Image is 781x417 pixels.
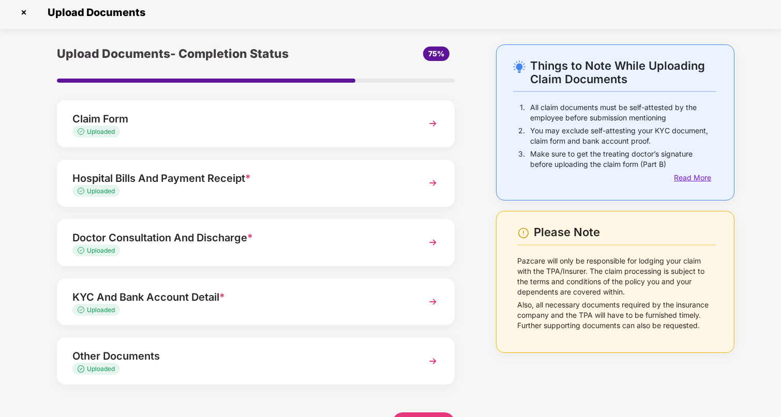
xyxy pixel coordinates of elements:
[424,114,442,133] img: svg+xml;base64,PHN2ZyBpZD0iTmV4dCIgeG1sbnM9Imh0dHA6Ly93d3cudzMub3JnLzIwMDAvc3ZnIiB3aWR0aD0iMzYiIG...
[78,188,87,194] img: svg+xml;base64,PHN2ZyB4bWxucz0iaHR0cDovL3d3dy53My5vcmcvMjAwMC9zdmciIHdpZHRoPSIxMy4zMzMiIGhlaWdodD...
[87,306,115,314] span: Uploaded
[520,102,525,123] p: 1.
[78,128,87,135] img: svg+xml;base64,PHN2ZyB4bWxucz0iaHR0cDovL3d3dy53My5vcmcvMjAwMC9zdmciIHdpZHRoPSIxMy4zMzMiIGhlaWdodD...
[517,300,716,331] p: Also, all necessary documents required by the insurance company and the TPA will have to be furni...
[530,102,716,123] p: All claim documents must be self-attested by the employee before submission mentioning
[57,44,322,63] div: Upload Documents- Completion Status
[87,246,115,254] span: Uploaded
[517,227,530,239] img: svg+xml;base64,PHN2ZyBpZD0iV2FybmluZ18tXzI0eDI0IiBkYXRhLW5hbWU9Ildhcm5pbmcgLSAyNHgyNCIgeG1sbnM9Im...
[78,306,87,313] img: svg+xml;base64,PHN2ZyB4bWxucz0iaHR0cDovL3d3dy53My5vcmcvMjAwMC9zdmciIHdpZHRoPSIxMy4zMzMiIGhlaWdodD...
[424,292,442,311] img: svg+xml;base64,PHN2ZyBpZD0iTmV4dCIgeG1sbnM9Imh0dHA6Ly93d3cudzMub3JnLzIwMDAvc3ZnIiB3aWR0aD0iMzYiIG...
[530,59,716,86] div: Things to Note While Uploading Claim Documents
[87,365,115,373] span: Uploaded
[72,348,409,364] div: Other Documents
[78,247,87,254] img: svg+xml;base64,PHN2ZyB4bWxucz0iaHR0cDovL3d3dy53My5vcmcvMjAwMC9zdmciIHdpZHRoPSIxMy4zMzMiIGhlaWdodD...
[72,289,409,305] div: KYC And Bank Account Detail
[72,111,409,127] div: Claim Form
[530,149,716,169] p: Make sure to get the treating doctor’s signature before uploading the claim form (Part B)
[37,6,151,19] span: Upload Documents
[428,49,444,58] span: 75%
[87,128,115,135] span: Uploaded
[87,187,115,195] span: Uploaded
[424,233,442,252] img: svg+xml;base64,PHN2ZyBpZD0iTmV4dCIgeG1sbnM9Imh0dHA6Ly93d3cudzMub3JnLzIwMDAvc3ZnIiB3aWR0aD0iMzYiIG...
[674,172,716,183] div: Read More
[530,126,716,146] p: You may exclude self-attesting your KYC document, claim form and bank account proof.
[517,256,716,297] p: Pazcare will only be responsible for lodging your claim with the TPA/Insurer. The claim processin...
[424,352,442,370] img: svg+xml;base64,PHN2ZyBpZD0iTmV4dCIgeG1sbnM9Imh0dHA6Ly93d3cudzMub3JnLzIwMDAvc3ZnIiB3aWR0aD0iMzYiIG...
[424,174,442,192] img: svg+xml;base64,PHN2ZyBpZD0iTmV4dCIgeG1sbnM9Imh0dHA6Ly93d3cudzMub3JnLzIwMDAvc3ZnIiB3aWR0aD0iMzYiIG...
[518,149,525,169] p: 3.
[518,126,525,146] p: 2.
[78,365,87,372] img: svg+xml;base64,PHN2ZyB4bWxucz0iaHR0cDovL3d3dy53My5vcmcvMjAwMC9zdmciIHdpZHRoPSIxMy4zMzMiIGhlaWdodD...
[72,229,409,246] div: Doctor Consultation And Discharge
[16,4,32,21] img: svg+xml;base64,PHN2ZyBpZD0iQ3Jvc3MtMzJ4MzIiIHhtbG5zPSJodHRwOi8vd3d3LnczLm9yZy8yMDAwL3N2ZyIgd2lkdG...
[72,170,409,187] div: Hospital Bills And Payment Receipt
[534,225,716,239] div: Please Note
[513,60,525,73] img: svg+xml;base64,PHN2ZyB4bWxucz0iaHR0cDovL3d3dy53My5vcmcvMjAwMC9zdmciIHdpZHRoPSIyNC4wOTMiIGhlaWdodD...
